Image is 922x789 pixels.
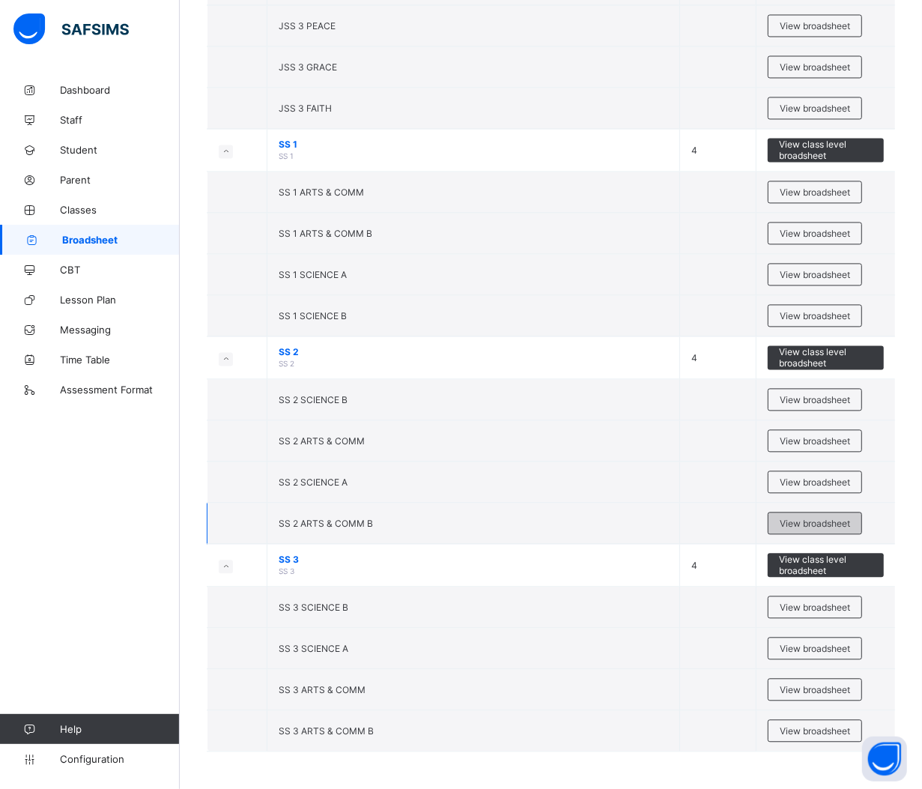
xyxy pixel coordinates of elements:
[279,151,294,160] span: SS 1
[768,14,862,25] a: View broadsheet
[768,181,862,192] a: View broadsheet
[279,103,332,114] span: JSS 3 FAITH
[768,304,862,315] a: View broadsheet
[780,394,850,405] span: View broadsheet
[768,471,862,482] a: View broadsheet
[60,384,180,396] span: Assessment Format
[780,187,850,198] span: View broadsheet
[780,643,850,654] span: View broadsheet
[279,187,364,198] span: SS 1 ARTS & COMM
[13,13,129,45] img: safsims
[279,394,348,405] span: SS 2 SCIENCE B
[780,684,850,695] span: View broadsheet
[780,103,850,114] span: View broadsheet
[279,139,668,150] span: SS 1
[780,269,850,280] span: View broadsheet
[768,55,862,67] a: View broadsheet
[279,725,374,737] span: SS 3 ARTS & COMM B
[279,684,366,695] span: SS 3 ARTS & COMM
[279,643,348,654] span: SS 3 SCIENCE A
[279,602,348,613] span: SS 3 SCIENCE B
[768,345,884,357] a: View class level broadsheet
[780,477,850,488] span: View broadsheet
[779,554,873,576] span: View class level broadsheet
[279,477,348,488] span: SS 2 SCIENCE A
[279,228,372,239] span: SS 1 ARTS & COMM B
[60,84,180,96] span: Dashboard
[768,719,862,731] a: View broadsheet
[768,553,884,564] a: View class level broadsheet
[279,435,365,447] span: SS 2 ARTS & COMM
[768,97,862,108] a: View broadsheet
[779,139,873,161] span: View class level broadsheet
[780,228,850,239] span: View broadsheet
[780,725,850,737] span: View broadsheet
[279,518,373,529] span: SS 2 ARTS & COMM B
[768,429,862,441] a: View broadsheet
[780,20,850,31] span: View broadsheet
[60,204,180,216] span: Classes
[780,518,850,529] span: View broadsheet
[768,596,862,607] a: View broadsheet
[779,346,873,369] span: View class level broadsheet
[691,352,697,363] span: 4
[279,359,294,368] span: SS 2
[768,138,884,149] a: View class level broadsheet
[691,560,697,571] span: 4
[60,354,180,366] span: Time Table
[60,174,180,186] span: Parent
[60,723,179,735] span: Help
[691,145,697,156] span: 4
[780,61,850,73] span: View broadsheet
[780,310,850,321] span: View broadsheet
[768,263,862,274] a: View broadsheet
[279,61,337,73] span: JSS 3 GRACE
[279,346,668,357] span: SS 2
[60,294,180,306] span: Lesson Plan
[279,566,294,575] span: SS 3
[768,637,862,648] a: View broadsheet
[780,435,850,447] span: View broadsheet
[62,234,180,246] span: Broadsheet
[768,222,862,233] a: View broadsheet
[279,20,336,31] span: JSS 3 PEACE
[60,324,180,336] span: Messaging
[768,512,862,523] a: View broadsheet
[768,678,862,689] a: View broadsheet
[60,264,180,276] span: CBT
[279,310,347,321] span: SS 1 SCIENCE B
[279,269,347,280] span: SS 1 SCIENCE A
[862,737,907,782] button: Open asap
[768,388,862,399] a: View broadsheet
[60,114,180,126] span: Staff
[60,144,180,156] span: Student
[60,753,179,765] span: Configuration
[279,554,668,565] span: SS 3
[780,602,850,613] span: View broadsheet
